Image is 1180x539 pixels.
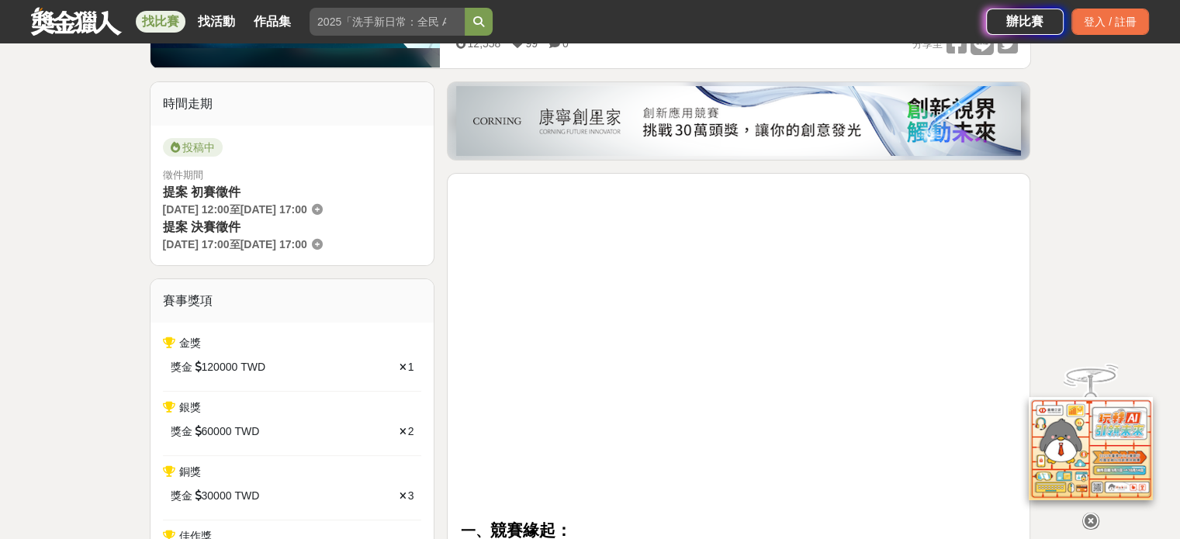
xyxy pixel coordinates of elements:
[234,488,259,504] span: TWD
[240,238,307,250] span: [DATE] 17:00
[912,33,942,56] span: 分享至
[456,86,1021,156] img: be6ed63e-7b41-4cb8-917a-a53bd949b1b4.png
[163,185,240,199] span: 提案 初賽徵件
[562,37,569,50] span: 0
[171,423,192,440] span: 獎金
[202,423,232,440] span: 60000
[240,203,307,216] span: [DATE] 17:00
[179,465,201,478] span: 銅獎
[163,220,240,233] span: 提案 決賽徵件
[408,489,414,502] span: 3
[525,37,538,50] span: 99
[179,337,201,349] span: 金獎
[202,488,232,504] span: 30000
[171,488,192,504] span: 獎金
[136,11,185,33] a: 找比賽
[171,359,192,375] span: 獎金
[240,359,265,375] span: TWD
[467,37,500,50] span: 12,558
[192,11,241,33] a: 找活動
[163,138,223,157] span: 投稿中
[163,203,230,216] span: [DATE] 12:00
[163,169,203,181] span: 徵件期間
[460,523,490,539] strong: 一、
[247,11,297,33] a: 作品集
[234,423,259,440] span: TWD
[230,203,240,216] span: 至
[408,425,414,437] span: 2
[151,279,434,323] div: 賽事獎項
[1029,397,1153,500] img: d2146d9a-e6f6-4337-9592-8cefde37ba6b.png
[179,401,201,413] span: 銀獎
[1071,9,1149,35] div: 登入 / 註冊
[151,82,434,126] div: 時間走期
[310,8,465,36] input: 2025「洗手新日常：全民 ALL IN」洗手歌全台徵選
[230,238,240,250] span: 至
[202,359,238,375] span: 120000
[408,361,414,373] span: 1
[986,9,1064,35] a: 辦比賽
[163,238,230,250] span: [DATE] 17:00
